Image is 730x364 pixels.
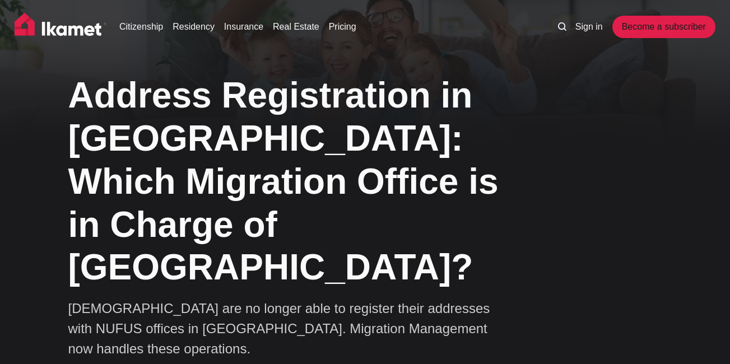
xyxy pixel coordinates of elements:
[68,298,505,359] p: [DEMOGRAPHIC_DATA] are no longer able to register their addresses with NUFUS offices in [GEOGRAPH...
[612,16,715,38] a: Become a subscriber
[224,20,263,34] a: Insurance
[273,20,319,34] a: Real Estate
[68,74,539,289] h1: Address Registration in [GEOGRAPHIC_DATA]: Which Migration Office is in Charge of [GEOGRAPHIC_DATA]?
[329,20,356,34] a: Pricing
[575,20,603,34] a: Sign in
[119,20,163,34] a: Citizenship
[173,20,215,34] a: Residency
[15,13,106,41] img: Ikamet home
